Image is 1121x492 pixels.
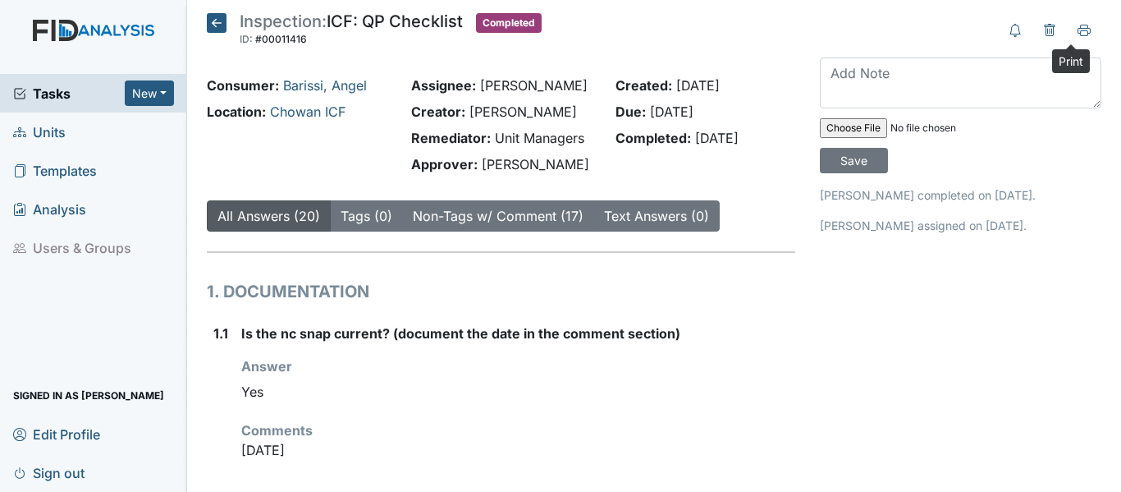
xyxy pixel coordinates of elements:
[240,13,463,49] div: ICF: QP Checklist
[650,103,693,120] span: [DATE]
[241,376,795,407] div: Yes
[255,33,307,45] span: #00011416
[207,77,279,94] strong: Consumer:
[615,103,646,120] strong: Due:
[1052,49,1090,73] div: Print
[13,158,97,183] span: Templates
[411,103,465,120] strong: Creator:
[240,11,327,31] span: Inspection:
[207,103,266,120] strong: Location:
[411,130,491,146] strong: Remediator:
[820,148,888,173] input: Save
[411,77,476,94] strong: Assignee:
[207,200,331,232] button: All Answers (20)
[469,103,577,120] span: [PERSON_NAME]
[270,103,345,120] a: Chowan ICF
[604,208,709,224] a: Text Answers (0)
[413,208,583,224] a: Non-Tags w/ Comment (17)
[241,440,795,460] p: [DATE]
[13,383,164,408] span: Signed in as [PERSON_NAME]
[341,208,392,224] a: Tags (0)
[615,77,672,94] strong: Created:
[695,130,739,146] span: [DATE]
[217,208,320,224] a: All Answers (20)
[480,77,588,94] span: [PERSON_NAME]
[476,13,542,33] span: Completed
[820,217,1101,234] p: [PERSON_NAME] assigned on [DATE].
[125,80,174,106] button: New
[330,200,403,232] button: Tags (0)
[676,77,720,94] span: [DATE]
[207,279,795,304] h1: 1. DOCUMENTATION
[241,421,313,440] label: Comments
[13,119,66,145] span: Units
[13,196,86,222] span: Analysis
[615,130,691,146] strong: Completed:
[241,358,292,375] strong: Answer
[13,84,125,103] a: Tasks
[593,200,720,232] button: Text Answers (0)
[240,33,253,45] span: ID:
[13,460,85,485] span: Sign out
[283,77,367,94] a: Barissi, Angel
[482,156,589,172] span: [PERSON_NAME]
[213,324,228,343] label: 1.1
[411,156,478,172] strong: Approver:
[820,186,1101,204] p: [PERSON_NAME] completed on [DATE].
[402,200,594,232] button: Non-Tags w/ Comment (17)
[241,324,680,343] label: Is the nc snap current? (document the date in the comment section)
[495,130,584,146] span: Unit Managers
[13,421,100,447] span: Edit Profile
